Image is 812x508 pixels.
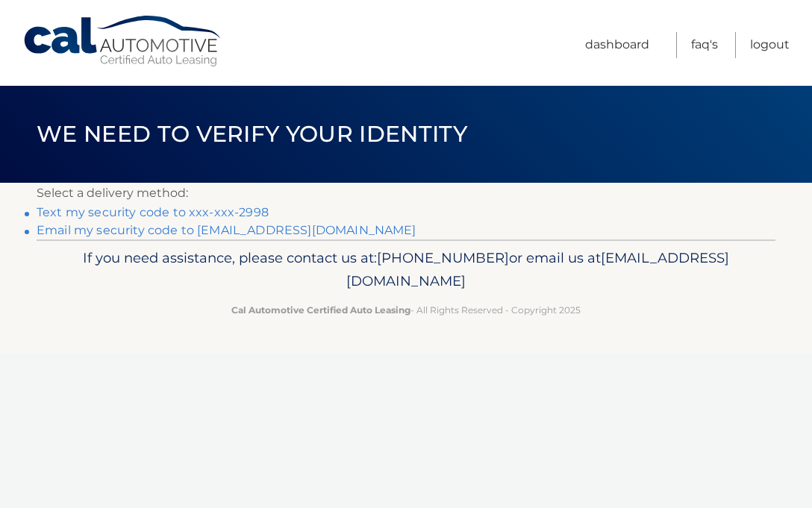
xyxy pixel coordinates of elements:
[59,302,753,318] p: - All Rights Reserved - Copyright 2025
[585,32,649,58] a: Dashboard
[691,32,718,58] a: FAQ's
[37,120,467,148] span: We need to verify your identity
[22,15,224,68] a: Cal Automotive
[59,246,753,294] p: If you need assistance, please contact us at: or email us at
[37,223,416,237] a: Email my security code to [EMAIL_ADDRESS][DOMAIN_NAME]
[231,304,410,316] strong: Cal Automotive Certified Auto Leasing
[377,249,509,266] span: [PHONE_NUMBER]
[750,32,790,58] a: Logout
[37,183,775,204] p: Select a delivery method:
[37,205,269,219] a: Text my security code to xxx-xxx-2998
